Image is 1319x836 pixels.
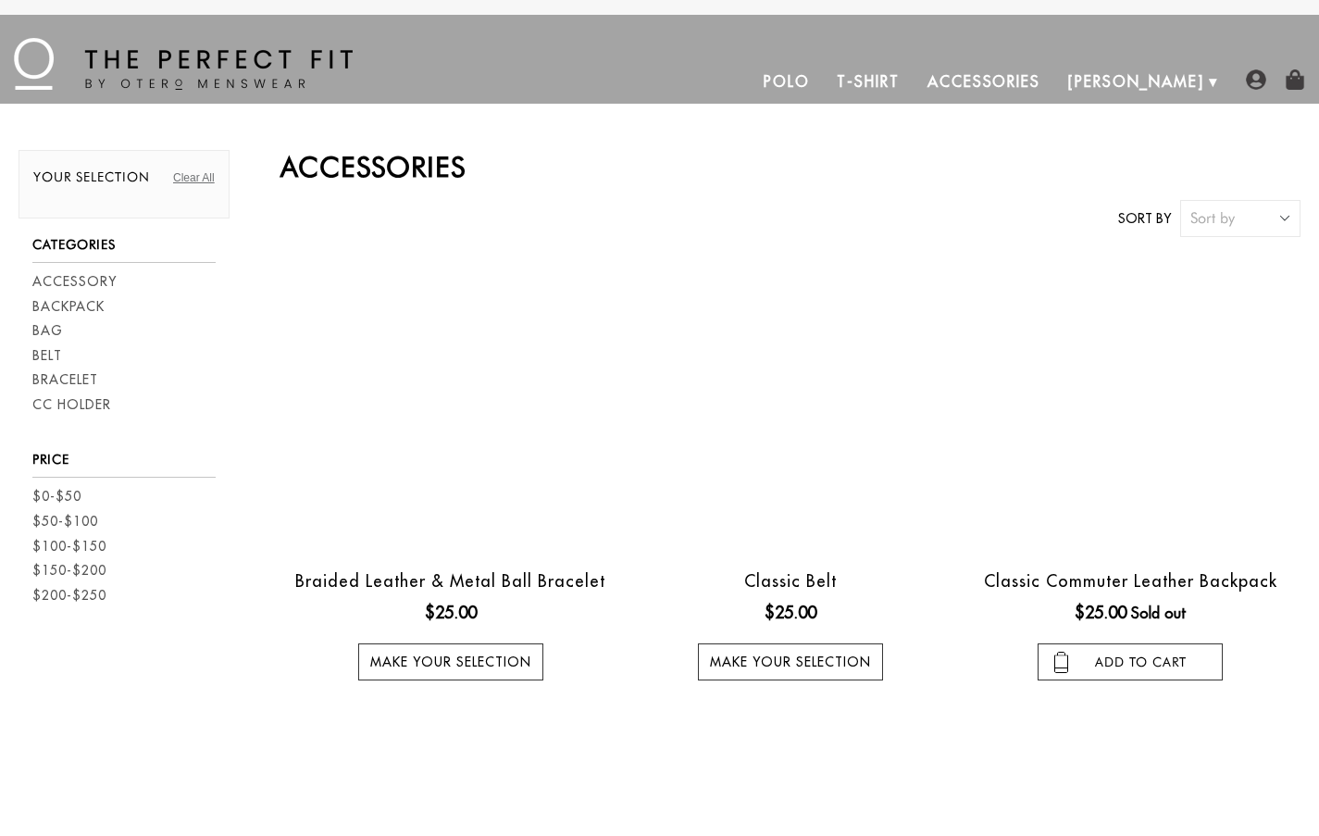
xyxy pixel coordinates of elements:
a: Bracelet [32,370,98,390]
label: Sort by [1118,209,1171,229]
a: otero menswear classic black leather belt [625,266,955,543]
a: $50-$100 [32,512,98,531]
a: Accessory [32,272,117,292]
a: Accessories [914,59,1054,104]
ins: $25.00 [425,600,477,625]
input: add to cart [1038,643,1223,680]
a: [PERSON_NAME] [1054,59,1218,104]
a: Classic Belt [744,570,837,592]
img: user-account-icon.png [1246,69,1266,90]
a: $200-$250 [32,586,106,605]
a: Backpack [32,297,105,317]
h2: Accessories [280,150,1300,183]
a: Clear All [173,169,215,186]
a: Bag [32,321,63,341]
a: Braided Leather & Metal Ball Bracelet [295,570,605,592]
a: $0-$50 [32,487,81,506]
a: Polo [750,59,824,104]
ins: $25.00 [765,600,816,625]
a: black braided leather bracelet [285,266,616,543]
h3: Categories [32,237,216,263]
a: $150-$200 [32,561,106,580]
img: shopping-bag-icon.png [1285,69,1305,90]
a: leather backpack [965,266,1296,543]
h3: Price [32,452,216,478]
a: Belt [32,346,62,366]
a: Make your selection [358,643,543,680]
a: Make your selection [698,643,883,680]
a: T-Shirt [823,59,913,104]
ins: $25.00 [1075,600,1126,625]
a: $100-$150 [32,537,106,556]
span: Sold out [1131,604,1186,622]
a: Classic Commuter Leather Backpack [984,570,1277,592]
img: The Perfect Fit - by Otero Menswear - Logo [14,38,353,90]
h2: Your selection [33,169,215,194]
a: CC Holder [32,395,111,415]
